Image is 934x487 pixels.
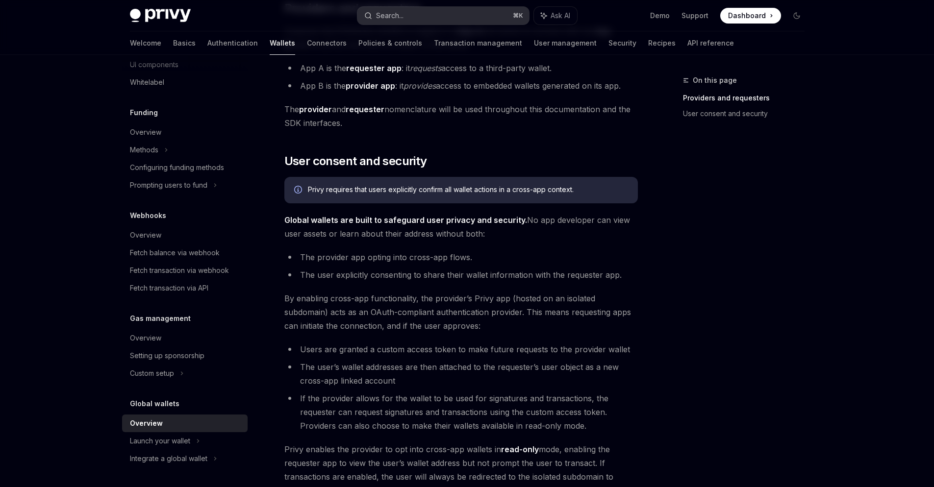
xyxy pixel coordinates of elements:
svg: Info [294,186,304,195]
div: Integrate a global wallet [130,453,207,464]
li: Users are granted a custom access token to make future requests to the provider wallet [284,342,638,356]
button: Ask AI [534,7,577,24]
a: Support [682,11,708,21]
a: Overview [122,226,248,244]
em: provides [404,81,436,91]
a: Whitelabel [122,73,248,91]
a: Transaction management [434,31,522,55]
img: dark logo [130,9,191,23]
button: Search...⌘K [357,7,529,24]
a: Authentication [207,31,258,55]
a: Dashboard [720,8,781,24]
li: The provider app opting into cross-app flows. [284,250,638,264]
span: On this page [693,74,737,86]
li: The user explicitly consenting to share their wallet information with the requester app. [284,268,638,282]
div: Search... [376,10,404,22]
a: Fetch transaction via webhook [122,262,248,279]
strong: provider app [346,81,395,91]
a: User consent and security [683,106,812,122]
h5: Global wallets [130,398,179,410]
span: The and nomenclature will be used throughout this documentation and the SDK interfaces. [284,102,638,130]
a: Wallets [270,31,295,55]
div: Launch your wallet [130,435,190,447]
a: Overview [122,414,248,432]
li: App B is the : it access to embedded wallets generated on its app. [284,79,638,93]
div: Fetch transaction via API [130,282,208,294]
a: User management [534,31,597,55]
div: Overview [130,417,163,429]
a: Basics [173,31,196,55]
div: Configuring funding methods [130,162,224,173]
a: Connectors [307,31,347,55]
strong: read-only [501,444,539,454]
a: Fetch balance via webhook [122,244,248,262]
a: Demo [650,11,670,21]
li: The user’s wallet addresses are then attached to the requester’s user object as a new cross-app l... [284,360,638,388]
h5: Funding [130,107,158,119]
a: Security [608,31,636,55]
h5: Gas management [130,313,191,324]
span: No app developer can view user assets or learn about their address without both: [284,213,638,241]
strong: requester [346,104,384,114]
div: Fetch transaction via webhook [130,265,229,276]
div: Overview [130,126,161,138]
a: Providers and requesters [683,90,812,106]
li: App A is the : it access to a third-party wallet. [284,61,638,75]
div: Fetch balance via webhook [130,247,220,259]
div: Methods [130,144,158,156]
span: ⌘ K [513,12,523,20]
button: Toggle dark mode [789,8,805,24]
span: User consent and security [284,153,427,169]
a: Overview [122,329,248,347]
div: Setting up sponsorship [130,350,204,362]
a: Fetch transaction via API [122,279,248,297]
span: By enabling cross-app functionality, the provider’s Privy app (hosted on an isolated subdomain) a... [284,292,638,333]
div: Prompting users to fund [130,179,207,191]
a: Welcome [130,31,161,55]
span: Dashboard [728,11,766,21]
a: Policies & controls [358,31,422,55]
em: requests [410,63,441,73]
a: Setting up sponsorship [122,347,248,365]
a: Overview [122,123,248,141]
div: Whitelabel [130,76,164,88]
a: Configuring funding methods [122,159,248,176]
a: API reference [687,31,734,55]
div: Overview [130,332,161,344]
strong: requester app [346,63,402,73]
strong: provider [299,104,332,114]
a: Recipes [648,31,676,55]
h5: Webhooks [130,210,166,221]
div: Overview [130,229,161,241]
div: Custom setup [130,367,174,379]
div: Privy requires that users explicitly confirm all wallet actions in a cross-app context. [308,185,628,195]
strong: Global wallets are built to safeguard user privacy and security. [284,215,527,225]
span: Ask AI [551,11,570,21]
li: If the provider allows for the wallet to be used for signatures and transactions, the requester c... [284,391,638,433]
